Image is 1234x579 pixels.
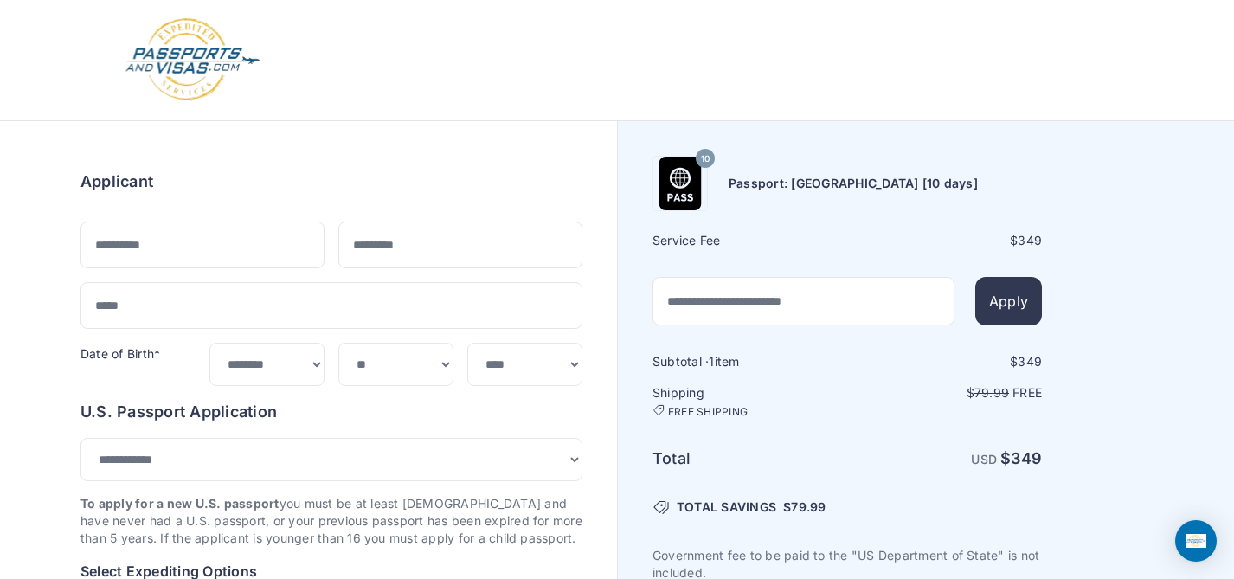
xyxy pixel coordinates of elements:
[1012,385,1042,400] span: Free
[80,400,582,424] h6: U.S. Passport Application
[653,157,707,210] img: Product Name
[1175,520,1217,562] div: Open Intercom Messenger
[652,447,845,471] h6: Total
[1018,354,1042,369] span: 349
[849,232,1042,249] div: $
[791,499,826,514] span: 79.99
[652,353,845,370] h6: Subtotal · item
[677,499,776,516] span: TOTAL SAVINGS
[1018,233,1042,248] span: 349
[974,385,1009,400] span: 79.99
[849,384,1042,402] p: $
[652,232,845,249] h6: Service Fee
[849,353,1042,370] div: $
[975,277,1042,325] button: Apply
[701,148,710,170] span: 10
[80,496,280,511] strong: To apply for a new U.S. passport
[783,499,826,516] span: $
[1011,449,1042,467] span: 349
[652,384,845,419] h6: Shipping
[971,452,997,466] span: USD
[1000,449,1042,467] strong: $
[80,495,582,547] p: you must be at least [DEMOGRAPHIC_DATA] and have never had a U.S. passport, or your previous pass...
[668,405,748,419] span: FREE SHIPPING
[80,346,160,361] label: Date of Birth*
[729,175,978,192] h6: Passport: [GEOGRAPHIC_DATA] [10 days]
[80,170,153,194] h6: Applicant
[709,354,714,369] span: 1
[124,17,261,103] img: Logo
